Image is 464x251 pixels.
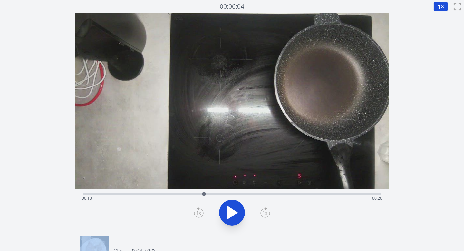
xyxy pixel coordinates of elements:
[433,2,448,11] button: 1×
[220,2,244,11] a: 00:06:04
[82,196,92,201] span: 00:13
[372,196,382,201] span: 00:20
[438,3,441,10] span: 1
